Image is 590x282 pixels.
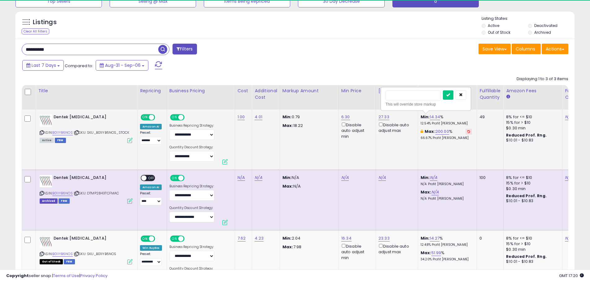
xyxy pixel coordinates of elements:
[54,114,129,122] b: Dentek [MEDICAL_DATA]
[171,236,178,241] span: ON
[40,236,52,248] img: 51RX4UJOc5L._SL40_.jpg
[517,76,568,82] div: Displaying 1 to 3 of 3 items
[255,88,277,101] div: Additional Cost
[341,114,350,120] a: 6.30
[183,236,193,241] span: OFF
[140,88,164,94] div: Repricing
[255,235,264,241] a: 4.23
[430,114,440,120] a: 14.34
[506,125,557,131] div: $0.30 min
[482,16,575,22] p: Listing States:
[140,131,162,145] div: Preset:
[40,259,63,264] span: All listings that are currently out of stock and unavailable for purchase on Amazon
[6,273,107,279] div: seller snap | |
[32,62,56,68] span: Last 7 Days
[169,184,214,189] label: Business Repricing Strategy:
[141,236,149,241] span: ON
[421,175,430,180] b: Min:
[282,236,334,241] p: 2.04
[341,243,371,261] div: Disable auto adjust min
[22,28,49,34] div: Clear All Filters
[421,250,472,262] div: %
[140,184,162,190] div: Amazon AI
[506,120,557,125] div: 15% for > $10
[430,235,440,241] a: 14.27
[64,259,75,264] span: FBM
[378,243,413,255] div: Disable auto adjust max
[169,145,214,150] label: Quantity Discount Strategy:
[516,46,535,52] span: Columns
[22,60,64,71] button: Last 7 Days
[421,114,430,120] b: Min:
[40,175,133,203] div: ASIN:
[421,136,472,140] p: 66.67% Profit [PERSON_NAME]
[542,44,568,54] button: Actions
[40,236,133,264] div: ASIN:
[534,23,557,28] label: Deactivated
[141,115,149,120] span: ON
[74,191,119,196] span: | SKU: DTMP2843TCFMAC
[40,198,58,204] span: Listings that have been deleted from Seller Central
[238,114,245,120] a: 1.00
[171,176,178,181] span: ON
[431,189,439,195] a: N/A
[282,123,334,128] p: 18.22
[506,241,557,247] div: 15% for > $10
[74,130,129,135] span: | SKU: SKU_B01IYB6NOS_STOCK
[96,60,148,71] button: Aug-31 - Sep-06
[140,124,162,129] div: Amazon AI
[421,88,474,94] div: Markup on Total Cost
[506,193,547,198] b: Reduced Prof. Rng.
[282,244,293,250] strong: Max:
[282,123,293,128] strong: Max:
[421,235,430,241] b: Min:
[282,114,292,120] strong: Min:
[341,121,371,139] div: Disable auto adjust min
[425,128,435,134] b: Max:
[282,184,334,189] p: N/A
[255,175,262,181] a: N/A
[40,114,133,142] div: ASIN:
[506,175,557,180] div: 8% for <= $10
[238,235,246,241] a: 7.62
[479,88,501,101] div: Fulfillable Quantity
[74,251,116,256] span: | SKU: SKU_B01IYB6NOS
[52,191,73,196] a: B01IYB6NOS
[488,30,510,35] label: Out of Stock
[255,114,262,120] a: 4.01
[54,175,129,182] b: Dentek [MEDICAL_DATA]
[173,44,197,54] button: Filters
[52,251,73,257] a: B01IYB6NOS
[479,114,499,120] div: 49
[38,88,135,94] div: Title
[282,183,293,189] strong: Max:
[33,18,57,27] h5: Listings
[282,88,336,94] div: Markup Amount
[183,115,193,120] span: OFF
[55,138,66,143] span: FBM
[534,30,551,35] label: Archived
[6,273,29,279] strong: Copyright
[506,186,557,192] div: $0.30 min
[378,175,386,181] a: N/A
[421,114,472,126] div: %
[40,138,54,143] span: All listings currently available for purchase on Amazon
[421,236,472,247] div: %
[430,175,437,181] a: N/A
[506,88,560,94] div: Amazon Fees
[479,175,499,180] div: 100
[378,114,389,120] a: 27.33
[565,114,572,120] a: N/A
[506,198,557,204] div: $10.01 - $10.83
[506,94,510,100] small: Amazon Fees.
[378,121,413,133] div: Disable auto adjust max
[40,175,52,187] img: 51RX4UJOc5L._SL40_.jpg
[506,254,547,259] b: Reduced Prof. Rng.
[140,191,162,205] div: Preset:
[341,175,349,181] a: N/A
[171,115,178,120] span: ON
[506,259,557,264] div: $10.01 - $10.83
[506,138,557,143] div: $10.01 - $10.83
[506,132,547,138] b: Reduced Prof. Rng.
[238,175,245,181] a: N/A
